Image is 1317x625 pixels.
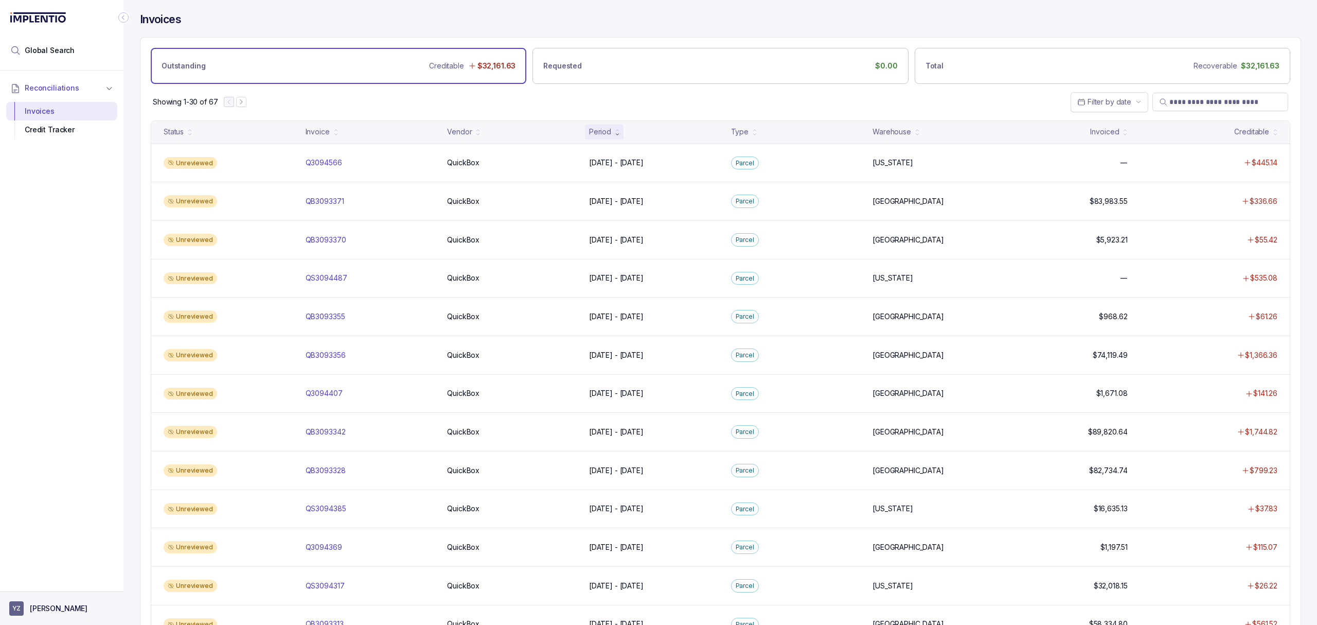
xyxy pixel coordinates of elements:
[164,310,217,323] div: Unreviewed
[736,504,754,514] p: Parcel
[736,542,754,552] p: Parcel
[1250,465,1277,476] p: $799.23
[306,127,330,137] div: Invoice
[447,273,479,283] p: QuickBox
[164,349,217,361] div: Unreviewed
[306,350,346,360] p: QB3093356
[589,196,644,206] p: [DATE] - [DATE]
[873,158,913,168] p: [US_STATE]
[447,504,479,514] p: QuickBox
[875,61,897,71] p: $0.00
[589,504,644,514] p: [DATE] - [DATE]
[447,196,479,206] p: QuickBox
[6,77,117,99] button: Reconciliations
[1094,504,1128,514] p: $16,635.13
[589,465,644,476] p: [DATE] - [DATE]
[1252,158,1277,168] p: $445.14
[736,581,754,591] p: Parcel
[14,120,109,139] div: Credit Tracker
[736,158,754,168] p: Parcel
[447,388,479,398] p: QuickBox
[736,196,754,206] p: Parcel
[1089,465,1128,476] p: $82,734.74
[306,158,342,168] p: Q3094566
[153,97,218,107] p: Showing 1-30 of 67
[1234,127,1269,137] div: Creditable
[873,542,944,552] p: [GEOGRAPHIC_DATA]
[447,581,479,591] p: QuickBox
[429,61,464,71] p: Creditable
[1071,92,1148,112] button: Date Range Picker
[306,465,346,476] p: QB3093328
[164,157,217,169] div: Unreviewed
[164,234,217,246] div: Unreviewed
[736,465,754,476] p: Parcel
[736,311,754,322] p: Parcel
[1090,196,1128,206] p: $83,983.55
[1093,350,1128,360] p: $74,119.49
[164,464,217,477] div: Unreviewed
[306,388,343,398] p: Q3094407
[1255,581,1277,591] p: $26.22
[589,350,644,360] p: [DATE] - [DATE]
[589,235,644,245] p: [DATE] - [DATE]
[117,11,130,24] div: Collapse Icon
[736,389,754,399] p: Parcel
[447,427,479,437] p: QuickBox
[306,196,344,206] p: QB3093371
[164,541,217,553] div: Unreviewed
[236,97,246,107] button: Next Page
[306,504,346,514] p: QS3094385
[1241,61,1279,71] p: $32,161.63
[140,12,181,27] h4: Invoices
[1120,273,1128,283] p: —
[164,426,217,438] div: Unreviewed
[1250,196,1277,206] p: $336.66
[306,581,345,591] p: QS3094317
[1096,235,1128,245] p: $5,923.21
[589,542,644,552] p: [DATE] - [DATE]
[447,311,479,322] p: QuickBox
[162,61,205,71] p: Outstanding
[447,350,479,360] p: QuickBox
[164,272,217,285] div: Unreviewed
[589,581,644,591] p: [DATE] - [DATE]
[1255,235,1277,245] p: $55.42
[1120,158,1128,168] p: —
[731,127,749,137] div: Type
[873,350,944,360] p: [GEOGRAPHIC_DATA]
[25,45,75,56] span: Global Search
[1256,311,1277,322] p: $61.26
[589,273,644,283] p: [DATE] - [DATE]
[1253,542,1277,552] p: $115.07
[447,127,472,137] div: Vendor
[164,127,184,137] div: Status
[1253,388,1277,398] p: $141.26
[164,195,217,207] div: Unreviewed
[447,465,479,476] p: QuickBox
[873,427,944,437] p: [GEOGRAPHIC_DATA]
[14,102,109,120] div: Invoices
[447,235,479,245] p: QuickBox
[9,601,24,616] span: User initials
[164,503,217,515] div: Unreviewed
[873,311,944,322] p: [GEOGRAPHIC_DATA]
[873,127,911,137] div: Warehouse
[1099,311,1127,322] p: $968.62
[873,235,944,245] p: [GEOGRAPHIC_DATA]
[1250,273,1277,283] p: $535.08
[1094,581,1128,591] p: $32,018.15
[873,273,913,283] p: [US_STATE]
[6,100,117,142] div: Reconciliations
[736,427,754,437] p: Parcel
[543,61,582,71] p: Requested
[873,504,913,514] p: [US_STATE]
[736,235,754,245] p: Parcel
[477,61,516,71] p: $32,161.63
[306,273,347,283] p: QS3094487
[873,581,913,591] p: [US_STATE]
[306,427,346,437] p: QB3093342
[25,83,79,93] span: Reconciliations
[589,158,644,168] p: [DATE] - [DATE]
[873,465,944,476] p: [GEOGRAPHIC_DATA]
